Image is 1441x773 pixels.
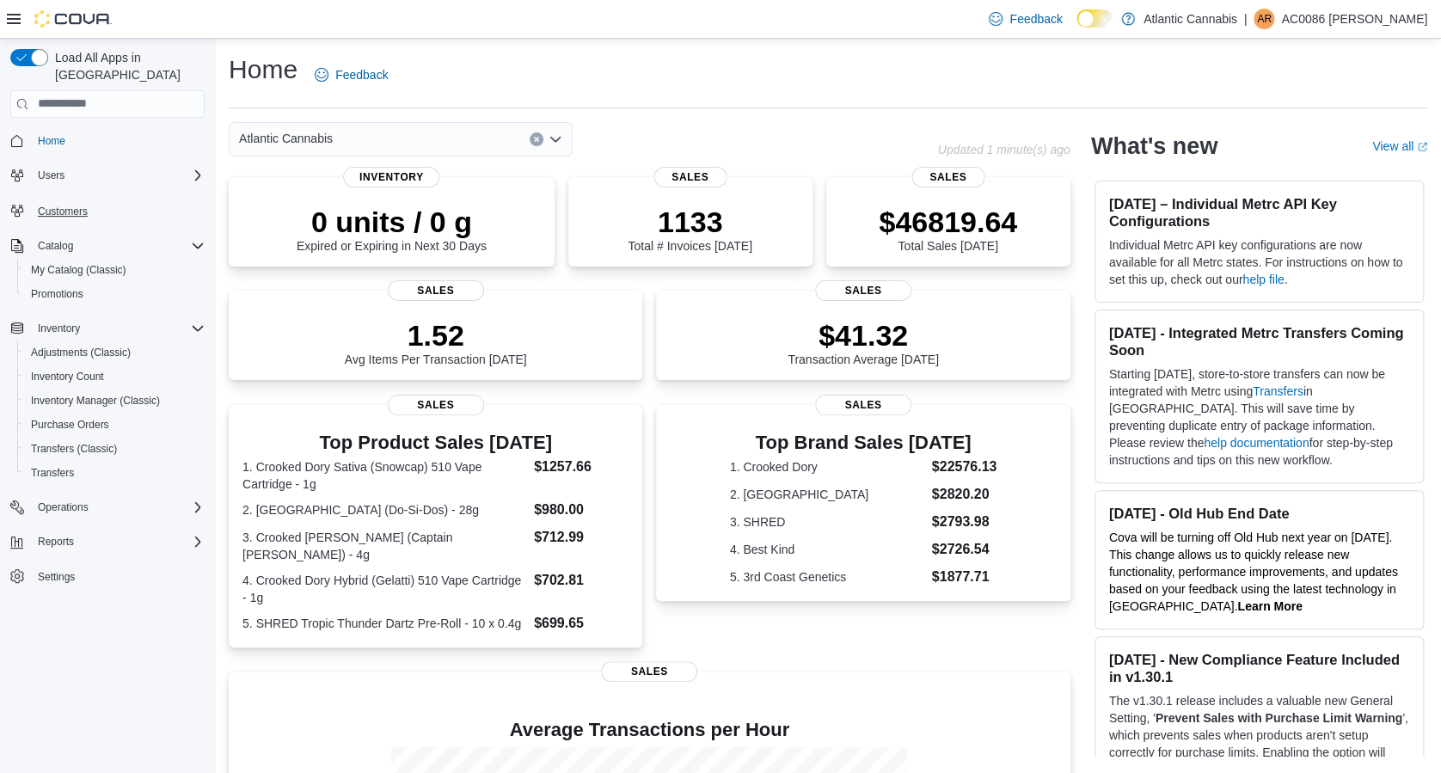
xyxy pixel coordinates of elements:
[335,66,388,83] span: Feedback
[730,458,925,475] dt: 1. Crooked Dory
[788,318,939,353] p: $41.32
[24,463,81,483] a: Transfers
[534,570,629,591] dd: $702.81
[24,414,116,435] a: Purchase Orders
[3,163,212,187] button: Users
[534,527,629,548] dd: $712.99
[1109,365,1409,469] p: Starting [DATE], store-to-store transfers can now be integrated with Metrc using in [GEOGRAPHIC_D...
[534,457,629,477] dd: $1257.66
[343,167,439,187] span: Inventory
[24,342,138,363] a: Adjustments (Classic)
[242,458,527,493] dt: 1. Crooked Dory Sativa (Snowcap) 510 Vape Cartridge - 1g
[345,318,527,366] div: Avg Items Per Transaction [DATE]
[31,199,205,221] span: Customers
[24,366,205,387] span: Inventory Count
[24,260,205,280] span: My Catalog (Classic)
[530,132,543,146] button: Clear input
[24,342,205,363] span: Adjustments (Classic)
[242,572,527,606] dt: 4. Crooked Dory Hybrid (Gelatti) 510 Vape Cartridge - 1g
[534,500,629,520] dd: $980.00
[38,205,88,218] span: Customers
[1109,324,1409,359] h3: [DATE] - Integrated Metrc Transfers Coming Soon
[31,287,83,301] span: Promotions
[31,370,104,383] span: Inventory Count
[1109,236,1409,288] p: Individual Metrc API key configurations are now available for all Metrc states. For instructions ...
[10,121,205,634] nav: Complex example
[24,284,205,304] span: Promotions
[937,143,1070,156] p: Updated 1 minute(s) ago
[3,495,212,519] button: Operations
[242,433,629,453] h3: Top Product Sales [DATE]
[31,130,205,151] span: Home
[1204,436,1309,450] a: help documentation
[3,234,212,258] button: Catalog
[1372,139,1427,153] a: View allExternal link
[1076,9,1113,28] input: Dark Mode
[788,318,939,366] div: Transaction Average [DATE]
[38,570,75,584] span: Settings
[1237,599,1302,613] a: Learn More
[3,564,212,589] button: Settings
[730,568,925,586] dt: 5. 3rd Coast Genetics
[31,318,87,339] button: Inventory
[1156,711,1402,725] strong: Prevent Sales with Purchase Limit Warning
[1109,505,1409,522] h3: [DATE] - Old Hub End Date
[31,418,109,432] span: Purchase Orders
[3,530,212,554] button: Reports
[1254,9,1274,29] div: AC0086 Ryan Katie
[297,205,487,253] div: Expired or Expiring in Next 30 Days
[38,134,65,148] span: Home
[24,366,111,387] a: Inventory Count
[17,340,212,365] button: Adjustments (Classic)
[38,535,74,549] span: Reports
[730,433,997,453] h3: Top Brand Sales [DATE]
[628,205,751,253] div: Total # Invoices [DATE]
[31,165,205,186] span: Users
[31,394,160,408] span: Inventory Manager (Classic)
[1257,9,1272,29] span: AR
[3,316,212,340] button: Inventory
[38,322,80,335] span: Inventory
[31,531,81,552] button: Reports
[549,132,562,146] button: Open list of options
[932,539,997,560] dd: $2726.54
[932,484,997,505] dd: $2820.20
[24,390,205,411] span: Inventory Manager (Classic)
[24,414,205,435] span: Purchase Orders
[1109,651,1409,685] h3: [DATE] - New Compliance Feature Included in v1.30.1
[879,205,1017,253] div: Total Sales [DATE]
[1109,531,1398,613] span: Cova will be turning off Old Hub next year on [DATE]. This change allows us to quickly release ne...
[34,10,112,28] img: Cova
[17,461,212,485] button: Transfers
[24,439,124,459] a: Transfers (Classic)
[242,529,527,563] dt: 3. Crooked [PERSON_NAME] (Captain [PERSON_NAME]) - 4g
[17,413,212,437] button: Purchase Orders
[1242,273,1284,286] a: help file
[17,437,212,461] button: Transfers (Classic)
[17,389,212,413] button: Inventory Manager (Classic)
[601,661,697,682] span: Sales
[730,541,925,558] dt: 4. Best Kind
[38,169,64,182] span: Users
[31,497,205,518] span: Operations
[31,566,205,587] span: Settings
[534,613,629,634] dd: $699.65
[932,457,997,477] dd: $22576.13
[628,205,751,239] p: 1133
[242,501,527,518] dt: 2. [GEOGRAPHIC_DATA] (Do-Si-Dos) - 28g
[17,365,212,389] button: Inventory Count
[31,201,95,222] a: Customers
[730,486,925,503] dt: 2. [GEOGRAPHIC_DATA]
[308,58,395,92] a: Feedback
[229,52,297,87] h1: Home
[1091,132,1217,160] h2: What's new
[24,463,205,483] span: Transfers
[879,205,1017,239] p: $46819.64
[38,239,73,253] span: Catalog
[982,2,1069,36] a: Feedback
[1144,9,1237,29] p: Atlantic Cannabis
[31,263,126,277] span: My Catalog (Classic)
[1109,195,1409,230] h3: [DATE] – Individual Metrc API Key Configurations
[24,284,90,304] a: Promotions
[31,567,82,587] a: Settings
